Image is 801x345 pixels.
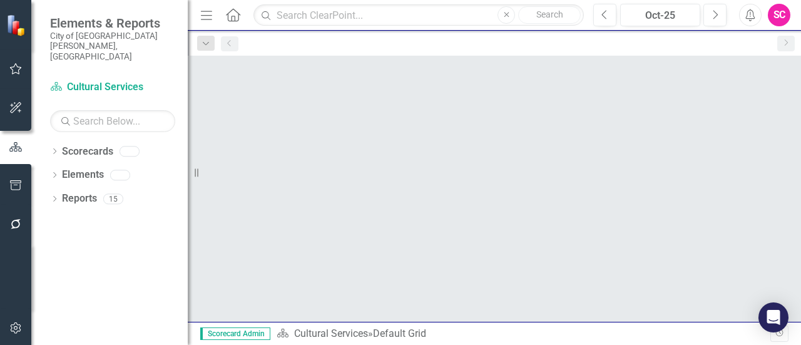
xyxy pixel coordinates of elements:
div: Oct-25 [625,8,696,23]
div: Default Grid [373,327,426,339]
button: Oct-25 [620,4,700,26]
input: Search Below... [50,110,175,132]
img: ClearPoint Strategy [6,14,28,36]
span: Search [536,9,563,19]
div: Open Intercom Messenger [758,302,788,332]
button: Search [518,6,581,24]
a: Reports [62,192,97,206]
a: Scorecards [62,145,113,159]
a: Cultural Services [50,80,175,95]
div: 15 [103,193,123,204]
div: » [277,327,770,341]
a: Cultural Services [294,327,368,339]
small: City of [GEOGRAPHIC_DATA][PERSON_NAME], [GEOGRAPHIC_DATA] [50,31,175,61]
input: Search ClearPoint... [253,4,584,26]
a: Elements [62,168,104,182]
span: Scorecard Admin [200,327,270,340]
button: SC [768,4,790,26]
span: Elements & Reports [50,16,175,31]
